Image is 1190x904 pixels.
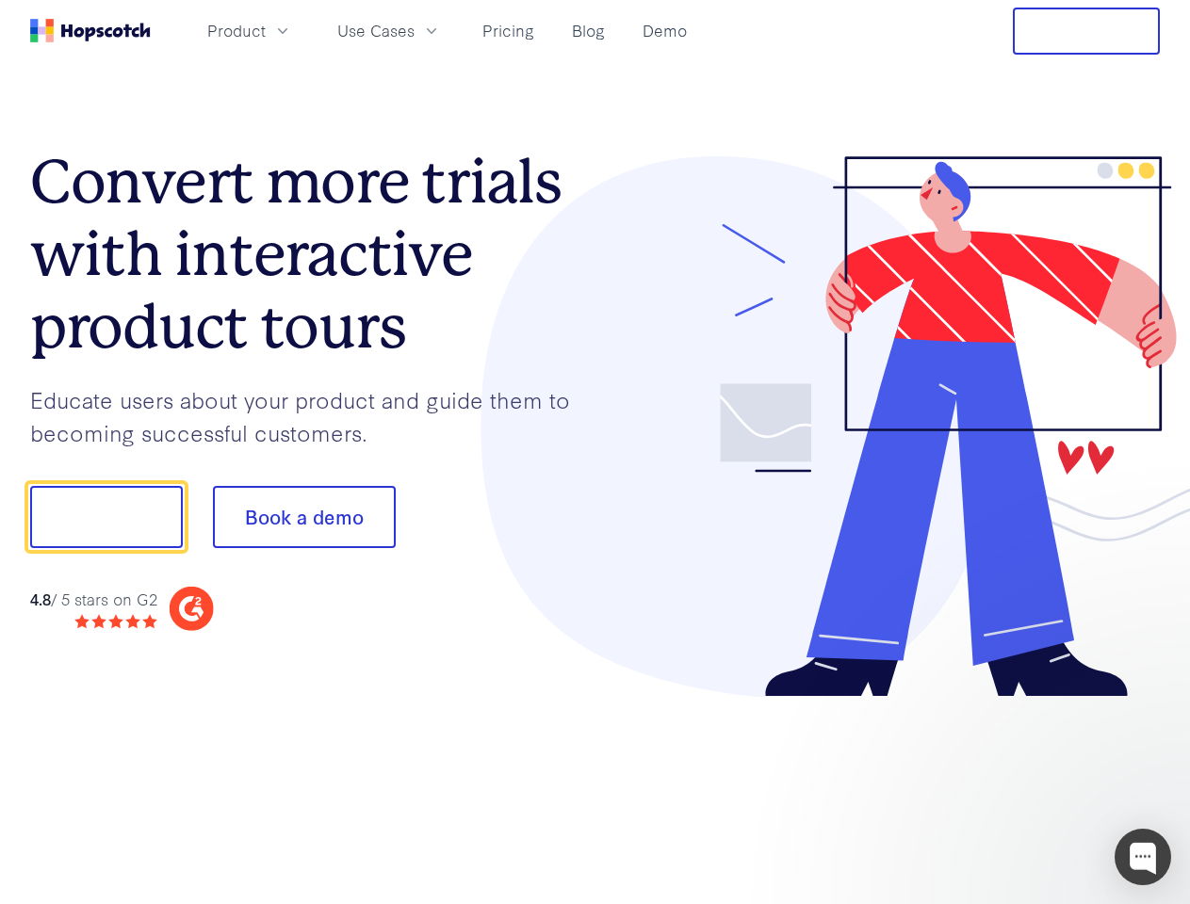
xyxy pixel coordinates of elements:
a: Demo [635,15,694,46]
a: Home [30,19,151,42]
a: Blog [564,15,612,46]
button: Use Cases [326,15,452,46]
button: Show me! [30,486,183,548]
div: / 5 stars on G2 [30,588,157,611]
a: Pricing [475,15,542,46]
span: Product [207,19,266,42]
p: Educate users about your product and guide them to becoming successful customers. [30,383,595,448]
button: Product [196,15,303,46]
h1: Convert more trials with interactive product tours [30,146,595,363]
strong: 4.8 [30,588,51,609]
span: Use Cases [337,19,415,42]
button: Book a demo [213,486,396,548]
button: Free Trial [1013,8,1160,55]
